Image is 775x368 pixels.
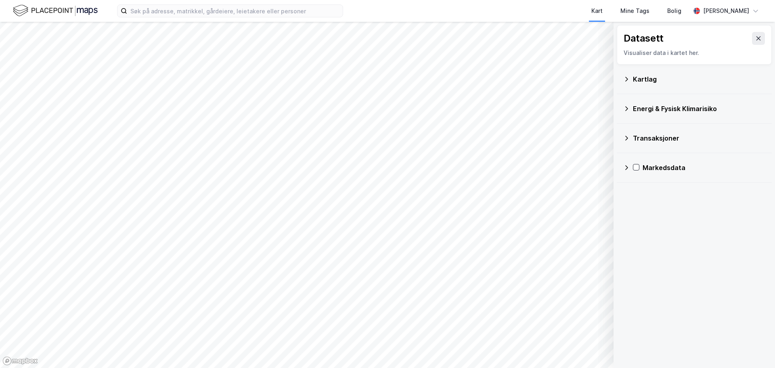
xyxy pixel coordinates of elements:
div: Markedsdata [643,163,765,172]
iframe: Chat Widget [735,329,775,368]
a: Mapbox homepage [2,356,38,366]
img: logo.f888ab2527a4732fd821a326f86c7f29.svg [13,4,98,18]
div: Kontrollprogram for chat [735,329,775,368]
div: [PERSON_NAME] [703,6,749,16]
div: Energi & Fysisk Klimarisiko [633,104,765,114]
input: Søk på adresse, matrikkel, gårdeiere, leietakere eller personer [127,5,343,17]
div: Transaksjoner [633,133,765,143]
div: Mine Tags [620,6,649,16]
div: Datasett [624,32,664,45]
div: Kart [591,6,603,16]
div: Kartlag [633,74,765,84]
div: Bolig [667,6,681,16]
div: Visualiser data i kartet her. [624,48,765,58]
